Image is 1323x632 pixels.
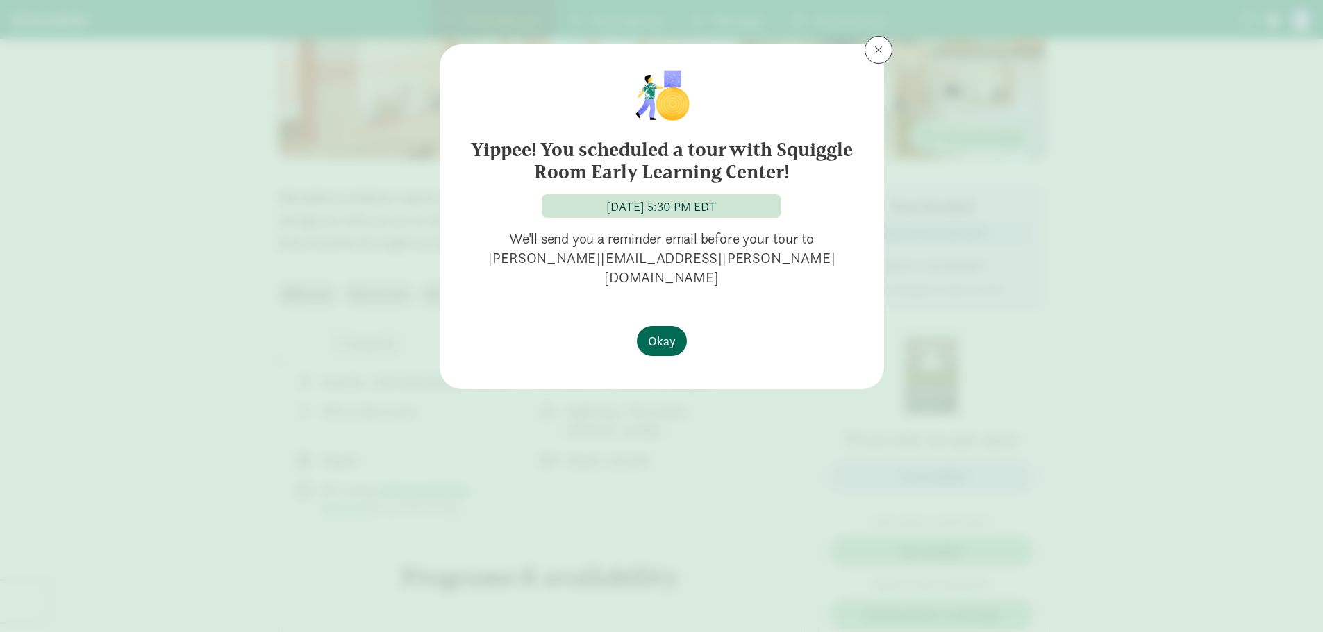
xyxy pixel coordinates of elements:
[462,229,862,287] p: We'll send you a reminder email before your tour to [PERSON_NAME][EMAIL_ADDRESS][PERSON_NAME][DOM...
[606,197,717,216] div: [DATE] 5:30 PM EDT
[637,326,687,356] button: Okay
[648,332,676,350] span: Okay
[626,67,696,122] img: illustration-child1.png
[467,139,856,183] h6: Yippee! You scheduled a tour with Squiggle Room Early Learning Center!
